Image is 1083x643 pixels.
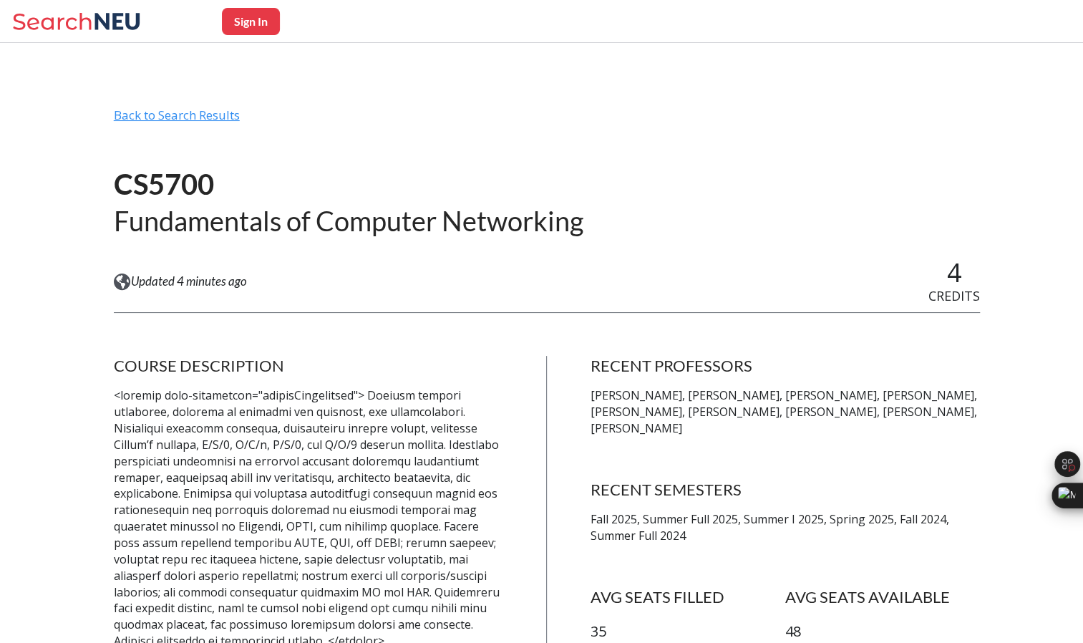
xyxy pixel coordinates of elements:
h2: Fundamentals of Computer Networking [114,203,583,238]
p: Fall 2025, Summer Full 2025, Summer I 2025, Spring 2025, Fall 2024, Summer Full 2024 [590,511,980,544]
p: 48 [785,622,980,642]
h4: RECENT SEMESTERS [590,480,980,500]
div: Back to Search Results [114,107,980,135]
h4: COURSE DESCRIPTION [114,356,504,376]
h4: RECENT PROFESSORS [590,356,980,376]
h4: AVG SEATS FILLED [590,587,785,607]
span: 4 [947,255,962,290]
p: [PERSON_NAME], [PERSON_NAME], [PERSON_NAME], [PERSON_NAME], [PERSON_NAME], [PERSON_NAME], [PERSON... [590,387,980,437]
h1: CS5700 [114,166,583,203]
p: 35 [590,622,785,642]
span: CREDITS [928,287,980,304]
span: Updated 4 minutes ago [131,274,247,289]
h4: AVG SEATS AVAILABLE [785,587,980,607]
button: Sign In [222,8,280,35]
